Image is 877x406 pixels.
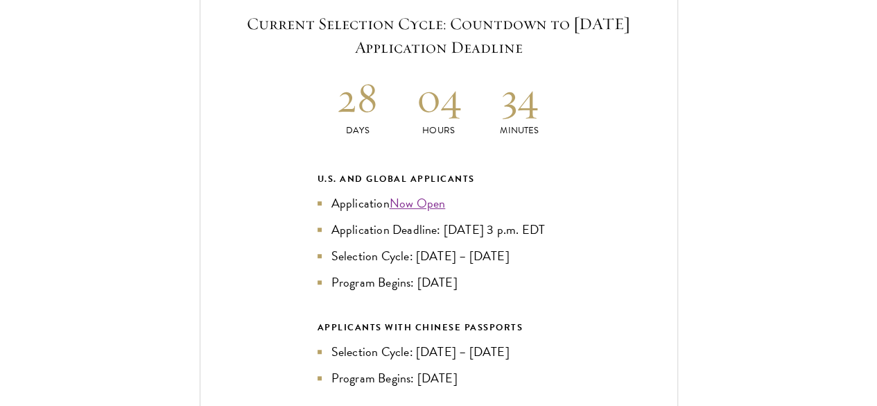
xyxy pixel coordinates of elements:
[318,71,399,124] h2: 28
[398,71,479,124] h2: 04
[390,194,446,212] a: Now Open
[318,273,560,292] li: Program Begins: [DATE]
[318,194,560,213] li: Application
[318,342,560,362] li: Selection Cycle: [DATE] – [DATE]
[479,71,560,124] h2: 34
[318,369,560,388] li: Program Begins: [DATE]
[318,246,560,266] li: Selection Cycle: [DATE] – [DATE]
[318,171,560,187] div: U.S. and Global Applicants
[479,124,560,138] p: Minutes
[318,320,560,335] div: APPLICANTS WITH CHINESE PASSPORTS
[318,220,560,239] li: Application Deadline: [DATE] 3 p.m. EDT
[228,12,650,59] h5: Current Selection Cycle: Countdown to [DATE] Application Deadline
[318,124,399,138] p: Days
[398,124,479,138] p: Hours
